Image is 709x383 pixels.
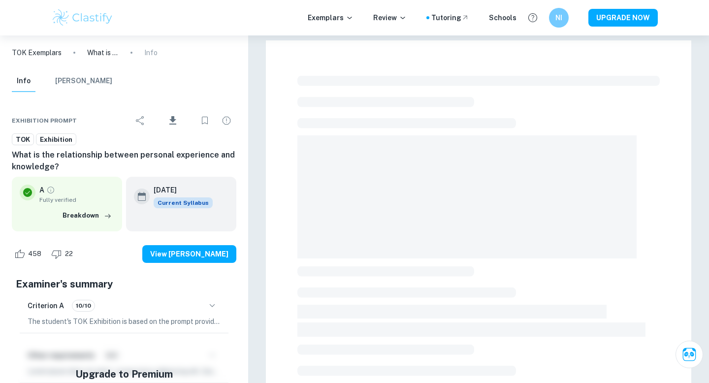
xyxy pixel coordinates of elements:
div: Bookmark [195,111,215,130]
span: TOK [12,135,33,145]
span: 458 [23,249,47,259]
p: A [39,185,44,195]
span: 10/10 [72,301,95,310]
div: Dislike [49,246,78,262]
a: Grade fully verified [46,186,55,194]
a: Tutoring [431,12,469,23]
p: Exemplars [308,12,354,23]
button: Help and Feedback [524,9,541,26]
span: Exhibition Prompt [12,116,77,125]
button: Ask Clai [676,341,703,368]
button: Breakdown [60,208,114,223]
div: Share [130,111,150,130]
button: NI [549,8,569,28]
a: Schools [489,12,516,23]
h5: Examiner's summary [16,277,232,291]
a: TOK Exemplars [12,47,62,58]
img: Clastify logo [51,8,114,28]
p: What is the relationship between personal experience and knowledge? [87,47,119,58]
span: Current Syllabus [154,197,213,208]
div: Report issue [217,111,236,130]
div: Like [12,246,47,262]
button: UPGRADE NOW [588,9,658,27]
button: Info [12,70,35,92]
div: Download [152,108,193,133]
a: TOK [12,133,34,146]
h5: Upgrade to Premium [75,367,173,382]
p: Review [373,12,407,23]
h6: What is the relationship between personal experience and knowledge? [12,149,236,173]
a: Exhibition [36,133,76,146]
button: [PERSON_NAME] [55,70,112,92]
span: 22 [60,249,78,259]
span: Fully verified [39,195,114,204]
span: Exhibition [36,135,76,145]
p: The student's TOK Exhibition is based on the prompt provided by the IBO and consists of three spe... [28,316,221,327]
h6: [DATE] [154,185,205,195]
h6: Criterion A [28,300,64,311]
h6: NI [553,12,565,23]
button: View [PERSON_NAME] [142,245,236,263]
div: This exemplar is based on the current syllabus. Feel free to refer to it for inspiration/ideas wh... [154,197,213,208]
p: Info [144,47,158,58]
